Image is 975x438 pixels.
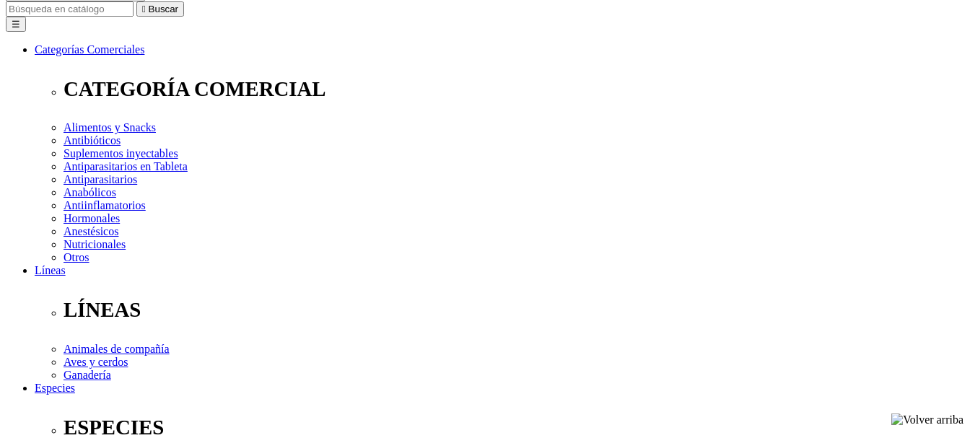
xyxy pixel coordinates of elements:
a: Antiparasitarios [64,173,137,185]
a: Suplementos inyectables [64,147,178,159]
a: Líneas [35,264,66,276]
i:  [142,4,146,14]
a: Otros [64,251,89,263]
button: ☰ [6,17,26,32]
a: Anabólicos [64,186,116,198]
a: Hormonales [64,212,120,224]
p: CATEGORÍA COMERCIAL [64,77,969,101]
a: Antibióticos [64,134,121,146]
a: Categorías Comerciales [35,43,144,56]
input: Buscar [6,1,134,17]
img: Volver arriba [891,413,963,426]
a: Antiparasitarios en Tableta [64,160,188,172]
iframe: Brevo live chat [7,281,249,431]
a: Anestésicos [64,225,118,237]
a: Alimentos y Snacks [64,121,156,133]
a: Antiinflamatorios [64,199,146,211]
button:  Buscar [136,1,184,17]
span: Buscar [149,4,178,14]
a: Nutricionales [64,238,126,250]
p: LÍNEAS [64,298,969,322]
